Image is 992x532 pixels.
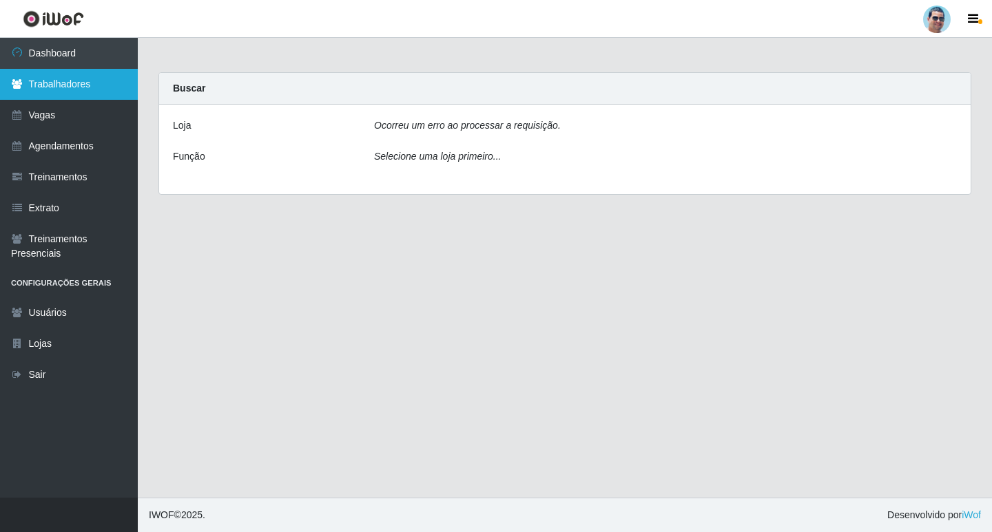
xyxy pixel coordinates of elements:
span: Desenvolvido por [887,508,981,522]
span: © 2025 . [149,508,205,522]
a: iWof [962,509,981,520]
img: CoreUI Logo [23,10,84,28]
strong: Buscar [173,83,205,94]
span: IWOF [149,509,174,520]
label: Loja [173,118,191,133]
i: Ocorreu um erro ao processar a requisição. [374,120,561,131]
label: Função [173,149,205,164]
i: Selecione uma loja primeiro... [374,151,501,162]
